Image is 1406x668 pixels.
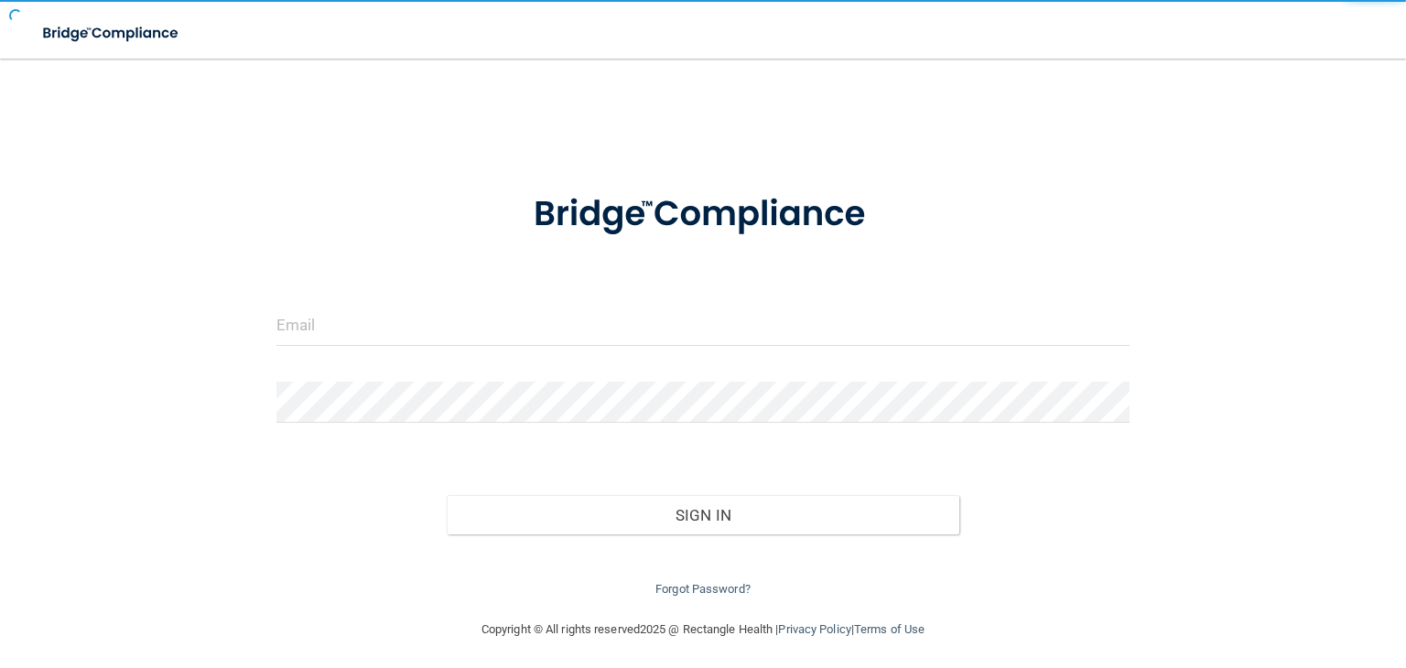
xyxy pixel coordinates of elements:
[27,15,196,52] img: bridge_compliance_login_screen.278c3ca4.svg
[276,305,1130,346] input: Email
[369,600,1037,659] div: Copyright © All rights reserved 2025 @ Rectangle Health | |
[655,582,751,596] a: Forgot Password?
[778,622,850,636] a: Privacy Policy
[447,495,958,535] button: Sign In
[854,622,925,636] a: Terms of Use
[497,168,910,261] img: bridge_compliance_login_screen.278c3ca4.svg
